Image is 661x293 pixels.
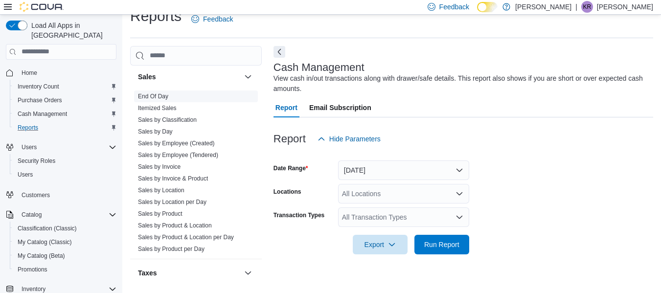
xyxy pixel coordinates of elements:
[14,236,116,248] span: My Catalog (Classic)
[424,240,459,249] span: Run Report
[10,80,120,93] button: Inventory Count
[138,222,212,229] a: Sales by Product & Location
[456,213,463,221] button: Open list of options
[14,169,116,180] span: Users
[274,62,365,73] h3: Cash Management
[138,210,182,218] span: Sales by Product
[187,9,237,29] a: Feedback
[515,1,571,13] p: [PERSON_NAME]
[309,98,371,117] span: Email Subscription
[18,141,41,153] button: Users
[18,110,67,118] span: Cash Management
[22,285,46,293] span: Inventory
[138,72,240,82] button: Sales
[138,116,197,124] span: Sales by Classification
[2,66,120,80] button: Home
[14,94,66,106] a: Purchase Orders
[14,155,59,167] a: Security Roles
[138,163,181,171] span: Sales by Invoice
[274,188,301,196] label: Locations
[581,1,593,13] div: Kevin Russell
[138,186,184,194] span: Sales by Location
[138,233,234,241] span: Sales by Product & Location per Day
[477,2,498,12] input: Dark Mode
[18,238,72,246] span: My Catalog (Classic)
[414,235,469,254] button: Run Report
[583,1,592,13] span: KR
[274,164,308,172] label: Date Range
[22,211,42,219] span: Catalog
[22,191,50,199] span: Customers
[14,108,116,120] span: Cash Management
[2,208,120,222] button: Catalog
[10,121,120,135] button: Reports
[14,223,116,234] span: Classification (Classic)
[14,236,76,248] a: My Catalog (Classic)
[138,199,206,205] a: Sales by Location per Day
[14,169,37,180] a: Users
[138,268,240,278] button: Taxes
[14,155,116,167] span: Security Roles
[2,140,120,154] button: Users
[575,1,577,13] p: |
[597,1,653,13] p: [PERSON_NAME]
[10,249,120,263] button: My Catalog (Beta)
[314,129,385,149] button: Hide Parameters
[130,6,182,26] h1: Reports
[18,209,46,221] button: Catalog
[22,143,37,151] span: Users
[10,235,120,249] button: My Catalog (Classic)
[18,96,62,104] span: Purchase Orders
[138,104,177,112] span: Itemized Sales
[18,83,59,90] span: Inventory Count
[14,108,71,120] a: Cash Management
[18,171,33,179] span: Users
[138,72,156,82] h3: Sales
[274,46,285,58] button: Next
[138,246,205,252] a: Sales by Product per Day
[138,175,208,182] a: Sales by Invoice & Product
[14,81,116,92] span: Inventory Count
[18,67,116,79] span: Home
[10,263,120,276] button: Promotions
[18,141,116,153] span: Users
[14,223,81,234] a: Classification (Classic)
[138,116,197,123] a: Sales by Classification
[138,222,212,229] span: Sales by Product & Location
[138,152,218,158] a: Sales by Employee (Tendered)
[18,188,116,201] span: Customers
[10,107,120,121] button: Cash Management
[10,154,120,168] button: Security Roles
[138,187,184,194] a: Sales by Location
[138,140,215,147] a: Sales by Employee (Created)
[14,264,51,275] a: Promotions
[138,139,215,147] span: Sales by Employee (Created)
[14,250,69,262] a: My Catalog (Beta)
[14,122,116,134] span: Reports
[138,210,182,217] a: Sales by Product
[138,245,205,253] span: Sales by Product per Day
[138,128,173,135] a: Sales by Day
[10,93,120,107] button: Purchase Orders
[274,73,648,94] div: View cash in/out transactions along with drawer/safe details. This report also shows if you are s...
[14,122,42,134] a: Reports
[242,71,254,83] button: Sales
[138,105,177,112] a: Itemized Sales
[338,160,469,180] button: [DATE]
[274,133,306,145] h3: Report
[138,175,208,182] span: Sales by Invoice & Product
[203,14,233,24] span: Feedback
[27,21,116,40] span: Load All Apps in [GEOGRAPHIC_DATA]
[353,235,408,254] button: Export
[18,67,41,79] a: Home
[329,134,381,144] span: Hide Parameters
[138,128,173,135] span: Sales by Day
[14,264,116,275] span: Promotions
[138,234,234,241] a: Sales by Product & Location per Day
[22,69,37,77] span: Home
[130,90,262,259] div: Sales
[18,252,65,260] span: My Catalog (Beta)
[14,94,116,106] span: Purchase Orders
[138,151,218,159] span: Sales by Employee (Tendered)
[439,2,469,12] span: Feedback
